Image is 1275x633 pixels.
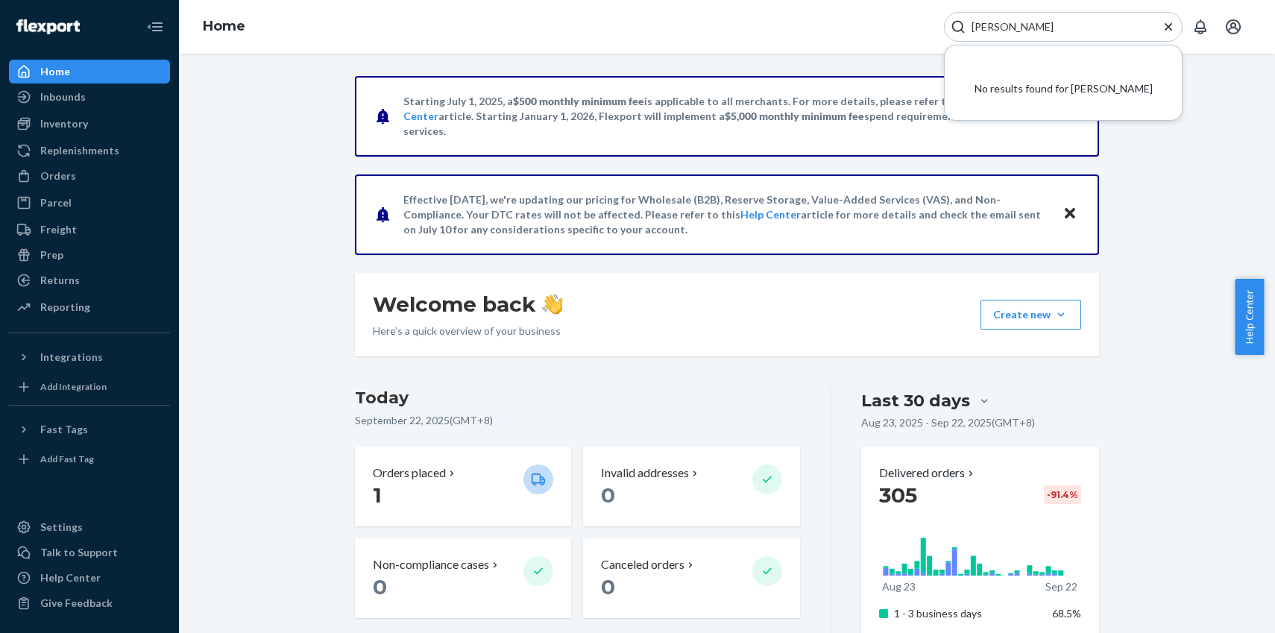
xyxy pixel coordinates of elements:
a: Home [203,18,245,34]
div: -91.4 % [1044,485,1081,504]
div: Home [40,64,70,79]
div: Help Center [40,570,101,585]
a: Inventory [9,112,170,136]
button: Create new [980,300,1081,330]
a: Freight [9,218,170,242]
a: Returns [9,268,170,292]
div: Prep [40,248,63,262]
button: Non-compliance cases 0 [355,538,571,618]
div: Returns [40,273,80,288]
button: Close Search [1161,19,1176,35]
span: 68.5% [1052,607,1081,620]
ol: breadcrumbs [191,5,257,48]
div: Integrations [40,350,103,365]
div: Reporting [40,300,90,315]
button: Help Center [1235,279,1264,355]
p: Effective [DATE], we're updating our pricing for Wholesale (B2B), Reserve Storage, Value-Added Se... [403,192,1048,237]
button: Fast Tags [9,418,170,441]
p: Starting July 1, 2025, a is applicable to all merchants. For more details, please refer to this a... [403,94,1048,139]
img: hand-wave emoji [542,294,563,315]
p: Canceled orders [601,556,684,573]
div: Give Feedback [40,596,113,611]
div: Fast Tags [40,422,88,437]
span: 0 [373,574,387,599]
button: Canceled orders 0 [583,538,799,618]
p: 1 - 3 business days [894,606,1041,621]
h1: Welcome back [373,291,563,318]
span: $5,000 monthly minimum fee [725,110,864,122]
span: 0 [601,574,615,599]
div: Settings [40,520,83,535]
p: Aug 23 [882,579,916,594]
input: Search Input [966,19,1149,34]
div: Talk to Support [40,545,118,560]
a: Add Integration [9,375,170,399]
p: Orders placed [373,464,446,482]
p: Invalid addresses [601,464,689,482]
span: 0 [601,482,615,508]
button: Delivered orders [879,464,977,482]
div: Inventory [40,116,88,131]
div: Inbounds [40,89,86,104]
span: $500 monthly minimum fee [513,95,644,107]
span: 305 [879,482,917,508]
svg: Search Icon [951,19,966,34]
button: Orders placed 1 [355,447,571,526]
button: Close [1060,204,1080,225]
div: Last 30 days [861,389,970,412]
div: Replenishments [40,143,119,158]
a: Replenishments [9,139,170,163]
button: Open account menu [1218,12,1248,42]
p: September 22, 2025 ( GMT+8 ) [355,413,800,428]
span: 1 [373,482,382,508]
a: Parcel [9,191,170,215]
h3: Today [355,386,800,410]
p: Aug 23, 2025 - Sep 22, 2025 ( GMT+8 ) [861,415,1035,430]
button: Integrations [9,345,170,369]
a: Home [9,60,170,84]
a: Help Center [9,566,170,590]
a: Add Fast Tag [9,447,170,471]
div: Add Integration [40,380,107,393]
a: Help Center [740,208,801,221]
button: Open notifications [1186,12,1215,42]
a: Talk to Support [9,541,170,564]
div: Add Fast Tag [40,453,94,465]
div: Freight [40,222,77,237]
button: Give Feedback [9,591,170,615]
a: Reporting [9,295,170,319]
a: Settings [9,515,170,539]
button: Invalid addresses 0 [583,447,799,526]
a: Prep [9,243,170,267]
img: Flexport logo [16,19,80,34]
button: Close Navigation [140,12,170,42]
a: Orders [9,164,170,188]
p: Sep 22 [1045,579,1077,594]
p: Here’s a quick overview of your business [373,324,563,338]
div: Orders [40,169,76,183]
div: Parcel [40,195,72,210]
p: Non-compliance cases [373,556,489,573]
a: Inbounds [9,85,170,109]
div: No results found for [PERSON_NAME] [945,57,1182,120]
